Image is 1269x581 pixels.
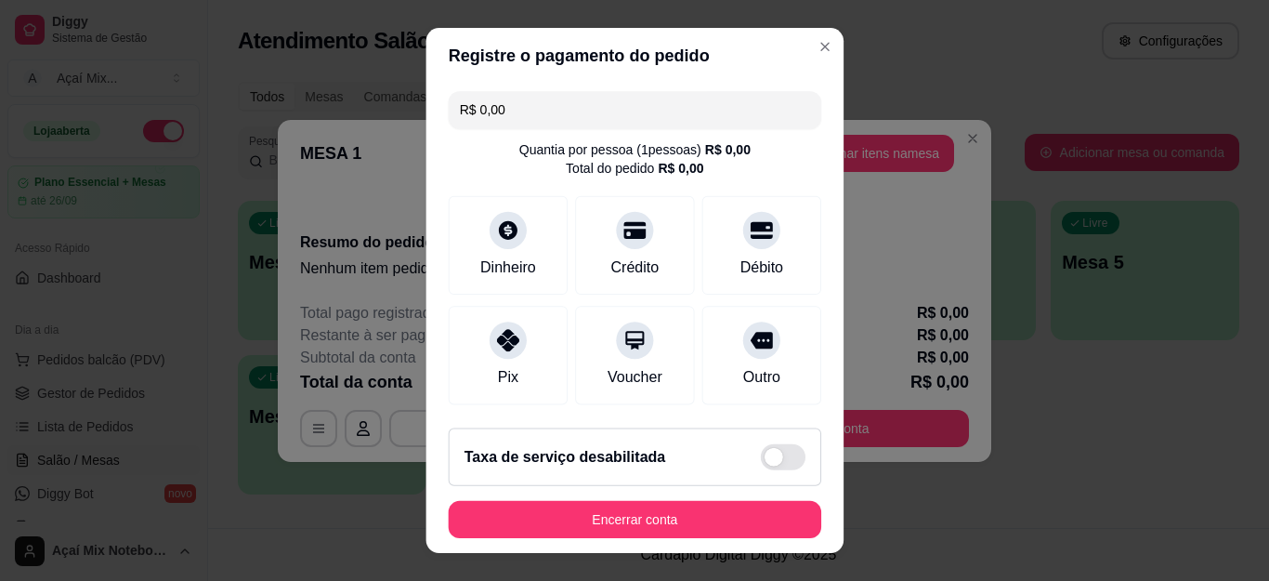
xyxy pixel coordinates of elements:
[742,367,779,390] div: Outro
[448,501,820,538] button: Encerrar conta
[566,159,704,178] div: Total do pedido
[459,92,809,129] input: Ex.: hambúrguer de cordeiro
[610,257,659,279] div: Crédito
[810,32,840,61] button: Close
[739,257,782,279] div: Débito
[518,140,750,159] div: Quantia por pessoa ( 1 pessoas)
[464,445,665,468] h2: Taxa de serviço desabilitada
[704,140,750,159] div: R$ 0,00
[497,367,517,390] div: Pix
[658,159,703,178] div: R$ 0,00
[480,257,536,279] div: Dinheiro
[425,28,844,84] header: Registre o pagamento do pedido
[608,367,662,390] div: Voucher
